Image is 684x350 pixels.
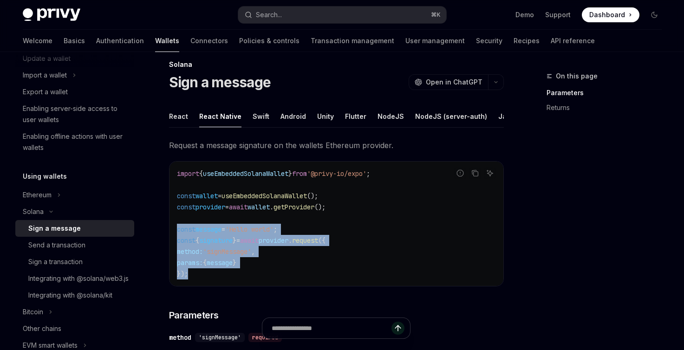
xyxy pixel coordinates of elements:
[391,322,404,335] button: Send message
[274,225,277,233] span: ;
[199,236,233,245] span: signature
[28,223,81,234] div: Sign a message
[547,100,669,115] a: Returns
[288,236,292,245] span: .
[15,187,134,203] button: Toggle Ethereum section
[28,290,112,301] div: Integrating with @solana/kit
[177,259,203,267] span: params:
[15,253,134,270] a: Sign a transaction
[647,7,662,22] button: Toggle dark mode
[23,8,80,21] img: dark logo
[96,30,144,52] a: Authentication
[177,225,195,233] span: const
[190,30,228,52] a: Connectors
[195,225,221,233] span: message
[259,236,288,245] span: provider
[292,169,307,178] span: from
[311,30,394,52] a: Transaction management
[498,105,515,127] button: Java
[28,273,129,284] div: Integrating with @solana/web3.js
[515,10,534,19] a: Demo
[203,259,207,267] span: {
[545,10,571,19] a: Support
[199,105,241,127] button: React Native
[169,139,504,152] span: Request a message signature on the wallets Ethereum provider.
[195,192,218,200] span: wallet
[280,105,306,127] button: Android
[23,206,44,217] div: Solana
[248,203,270,211] span: wallet
[195,203,225,211] span: provider
[15,287,134,304] a: Integrating with @solana/kit
[28,256,83,267] div: Sign a transaction
[155,30,179,52] a: Wallets
[225,225,274,233] span: 'Hello world'
[307,192,318,200] span: ();
[240,236,259,245] span: await
[15,203,134,220] button: Toggle Solana section
[233,259,236,267] span: }
[15,304,134,320] button: Toggle Bitcoin section
[23,70,67,81] div: Import a wallet
[484,167,496,179] button: Ask AI
[272,318,391,338] input: Ask a question...
[345,105,366,127] button: Flutter
[15,237,134,253] a: Send a transaction
[318,236,326,245] span: ({
[589,10,625,19] span: Dashboard
[469,167,481,179] button: Copy the contents from the code block
[195,236,199,245] span: {
[270,203,274,211] span: .
[23,306,43,318] div: Bitcoin
[514,30,540,52] a: Recipes
[15,84,134,100] a: Export a wallet
[169,60,504,69] div: Solana
[253,105,269,127] button: Swift
[431,11,441,19] span: ⌘ K
[251,247,255,256] span: ,
[177,203,195,211] span: const
[23,323,61,334] div: Other chains
[551,30,595,52] a: API reference
[366,169,370,178] span: ;
[292,236,318,245] span: request
[556,71,598,82] span: On this page
[15,270,134,287] a: Integrating with @solana/web3.js
[203,247,251,256] span: 'signMessage'
[405,30,465,52] a: User management
[582,7,639,22] a: Dashboard
[15,220,134,237] a: Sign a message
[23,171,67,182] h5: Using wallets
[409,74,488,90] button: Open in ChatGPT
[23,189,52,201] div: Ethereum
[64,30,85,52] a: Basics
[218,192,221,200] span: =
[15,128,134,156] a: Enabling offline actions with user wallets
[307,169,366,178] span: '@privy-io/expo'
[274,203,314,211] span: getProvider
[221,192,307,200] span: useEmbeddedSolanaWallet
[236,236,240,245] span: =
[426,78,482,87] span: Open in ChatGPT
[229,203,248,211] span: await
[199,169,203,178] span: {
[207,259,233,267] span: message
[378,105,404,127] button: NodeJS
[288,169,292,178] span: }
[23,30,52,52] a: Welcome
[221,225,225,233] span: =
[177,236,195,245] span: const
[177,270,188,278] span: });
[225,203,229,211] span: =
[177,192,195,200] span: const
[454,167,466,179] button: Report incorrect code
[233,236,236,245] span: }
[23,131,129,153] div: Enabling offline actions with user wallets
[15,100,134,128] a: Enabling server-side access to user wallets
[15,67,134,84] button: Toggle Import a wallet section
[177,247,203,256] span: method:
[317,105,334,127] button: Unity
[169,74,271,91] h1: Sign a message
[256,9,282,20] div: Search...
[476,30,502,52] a: Security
